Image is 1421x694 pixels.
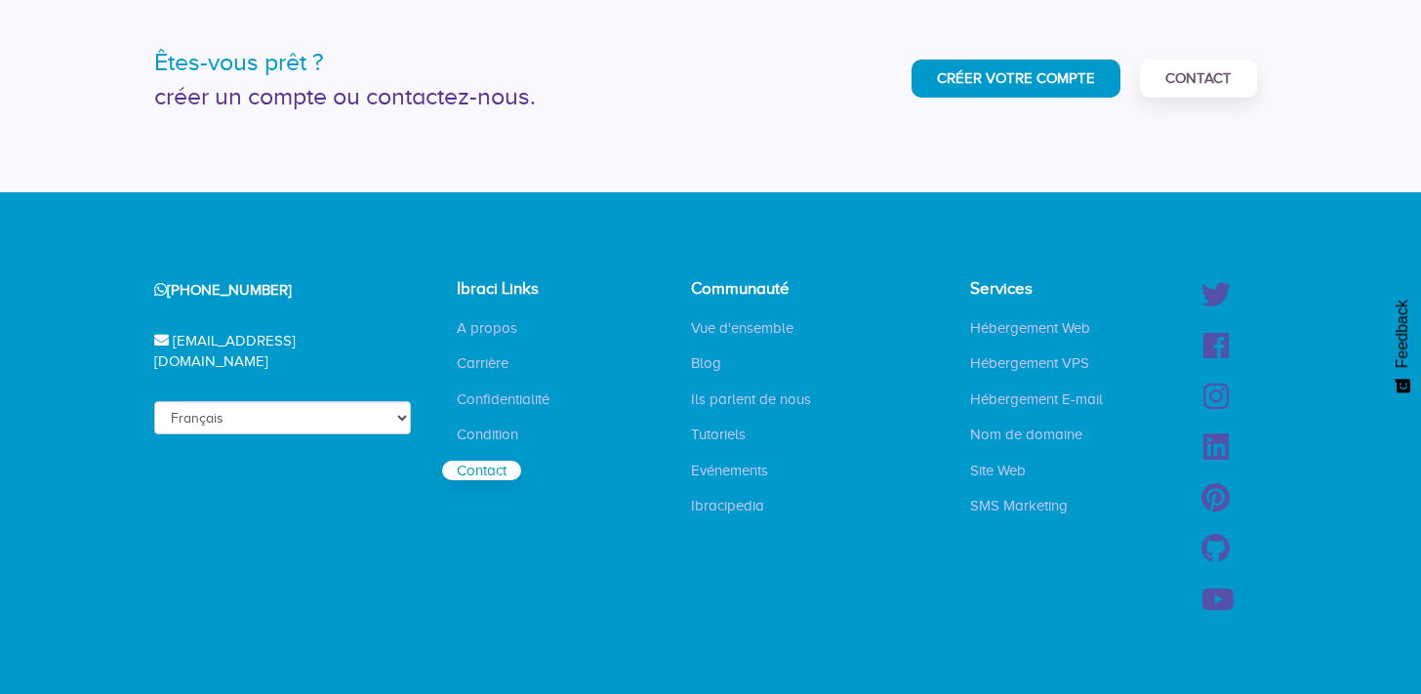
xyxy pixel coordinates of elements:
[955,461,1040,480] a: Site Web
[676,425,760,444] a: Tutoriels
[154,45,696,80] div: Êtes-vous prêt ?
[1140,60,1257,98] a: Contact
[442,389,564,409] a: Confidentialité
[676,496,779,515] a: Ibracipedia
[154,79,696,114] div: créer un compte ou contactez-nous.
[442,425,533,444] a: Condition
[676,389,826,409] a: Ils parlent de nous
[442,353,523,373] a: Carrière
[955,353,1104,373] a: Hébergement VPS
[442,461,521,480] a: Contact
[676,461,783,480] a: Evénements
[1384,280,1421,413] button: Feedback - Afficher l’enquête
[912,60,1120,98] a: Créer Votre Compte
[676,353,736,373] a: Blog
[955,425,1097,444] a: Nom de domaine
[676,318,808,338] a: Vue d'ensemble
[955,389,1117,409] a: Hébergement E-mail
[691,280,826,299] h4: Communauté
[442,318,532,338] a: A propos
[130,316,411,388] div: [EMAIL_ADDRESS][DOMAIN_NAME]
[955,318,1105,338] a: Hébergement Web
[970,280,1117,299] h4: Services
[1394,300,1411,368] span: Feedback
[457,280,584,299] h4: Ibraci Links
[955,496,1082,515] a: SMS Marketing
[130,265,411,315] div: [PHONE_NUMBER]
